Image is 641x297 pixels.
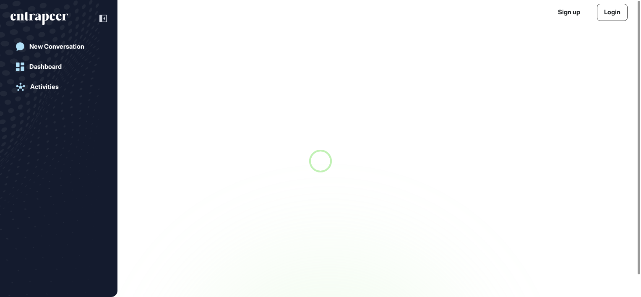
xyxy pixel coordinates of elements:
[29,43,84,50] div: New Conversation
[10,12,68,25] div: entrapeer-logo
[558,8,580,17] a: Sign up
[29,63,62,70] div: Dashboard
[30,83,59,91] div: Activities
[597,4,628,21] a: Login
